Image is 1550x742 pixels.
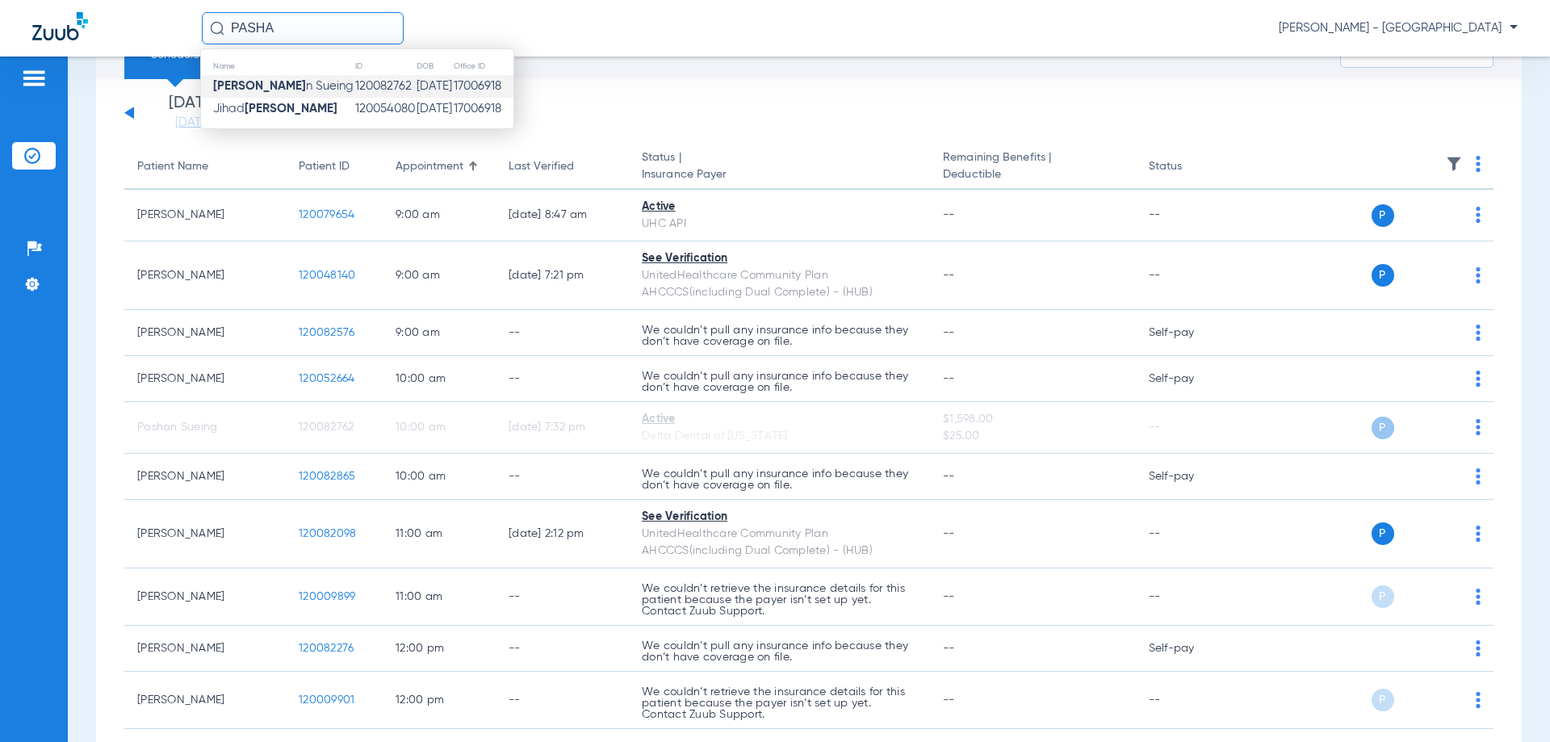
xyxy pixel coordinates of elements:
td: [DATE] 7:21 PM [496,241,629,310]
div: Last Verified [509,158,616,175]
th: Office ID [453,57,513,75]
td: [DATE] [416,75,453,98]
strong: [PERSON_NAME] [213,80,306,92]
td: [DATE] 8:47 AM [496,190,629,241]
td: 11:00 AM [383,568,496,626]
img: hamburger-icon [21,69,47,88]
td: -- [1136,568,1245,626]
span: Insurance Payer [642,166,917,183]
td: -- [496,568,629,626]
span: -- [943,694,955,706]
span: P [1372,204,1394,227]
input: Search for patients [202,12,404,44]
span: P [1372,689,1394,711]
img: group-dot-blue.svg [1476,267,1481,283]
td: 12:00 PM [383,626,496,672]
p: We couldn’t pull any insurance info because they don’t have coverage on file. [642,325,917,347]
p: We couldn’t retrieve the insurance details for this patient because the payer isn’t set up yet. C... [642,583,917,617]
img: Search Icon [210,21,224,36]
div: UHC API [642,216,917,233]
td: 120054080 [354,98,416,120]
td: -- [1136,241,1245,310]
td: -- [1136,190,1245,241]
td: 10:00 AM [383,454,496,500]
img: group-dot-blue.svg [1476,468,1481,484]
div: Appointment [396,158,483,175]
a: [DATE] [145,115,241,131]
img: group-dot-blue.svg [1476,325,1481,341]
div: Active [642,199,917,216]
span: 120082865 [299,471,355,482]
img: group-dot-blue.svg [1476,526,1481,542]
span: 120052664 [299,373,354,384]
td: 12:00 PM [383,672,496,729]
td: -- [496,626,629,672]
th: DOB [416,57,453,75]
span: P [1372,417,1394,439]
th: Status | [629,145,930,190]
td: -- [496,310,629,356]
div: Delta Dental of [US_STATE] [642,428,917,445]
td: [PERSON_NAME] [124,568,286,626]
td: 11:00 AM [383,500,496,568]
img: filter.svg [1446,156,1462,172]
img: Zuub Logo [32,12,88,40]
img: group-dot-blue.svg [1476,207,1481,223]
span: 120009901 [299,694,354,706]
td: 9:00 AM [383,241,496,310]
span: 120082762 [299,421,354,433]
div: Patient ID [299,158,350,175]
span: P [1372,522,1394,545]
td: [PERSON_NAME] [124,190,286,241]
td: 9:00 AM [383,190,496,241]
span: 120082276 [299,643,354,654]
div: See Verification [642,250,917,267]
td: 120082762 [354,75,416,98]
td: 17006918 [453,98,513,120]
td: [PERSON_NAME] [124,626,286,672]
p: We couldn’t pull any insurance info because they don’t have coverage on file. [642,371,917,393]
span: $1,598.00 [943,411,1122,428]
td: 17006918 [453,75,513,98]
span: -- [943,373,955,384]
span: 120048140 [299,270,355,281]
span: -- [943,209,955,220]
span: 120082098 [299,528,356,539]
td: Self-pay [1136,356,1245,402]
span: -- [943,270,955,281]
td: [PERSON_NAME] [124,672,286,729]
img: group-dot-blue.svg [1476,419,1481,435]
span: 120079654 [299,209,354,220]
div: Patient Name [137,158,208,175]
td: 10:00 AM [383,356,496,402]
span: P [1372,585,1394,608]
span: $25.00 [943,428,1122,445]
th: Remaining Benefits | [930,145,1135,190]
div: See Verification [642,509,917,526]
li: [DATE] [145,95,241,131]
div: UnitedHealthcare Community Plan AHCCCS(including Dual Complete) - (HUB) [642,526,917,560]
td: Self-pay [1136,626,1245,672]
img: group-dot-blue.svg [1476,589,1481,605]
div: Appointment [396,158,463,175]
td: [PERSON_NAME] [124,500,286,568]
span: 120082576 [299,327,354,338]
td: Self-pay [1136,454,1245,500]
strong: [PERSON_NAME] [245,103,337,115]
div: UnitedHealthcare Community Plan AHCCCS(including Dual Complete) - (HUB) [642,267,917,301]
span: Jihad [213,103,337,115]
td: [DATE] 7:32 PM [496,402,629,454]
th: Name [201,57,354,75]
td: -- [1136,402,1245,454]
th: Status [1136,145,1245,190]
div: Patient Name [137,158,273,175]
td: -- [1136,672,1245,729]
p: We couldn’t pull any insurance info because they don’t have coverage on file. [642,468,917,491]
td: -- [1136,500,1245,568]
div: Active [642,411,917,428]
img: group-dot-blue.svg [1476,156,1481,172]
span: 120009899 [299,591,355,602]
p: We couldn’t pull any insurance info because they don’t have coverage on file. [642,640,917,663]
div: Chat Widget [1469,664,1550,742]
th: ID [354,57,416,75]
